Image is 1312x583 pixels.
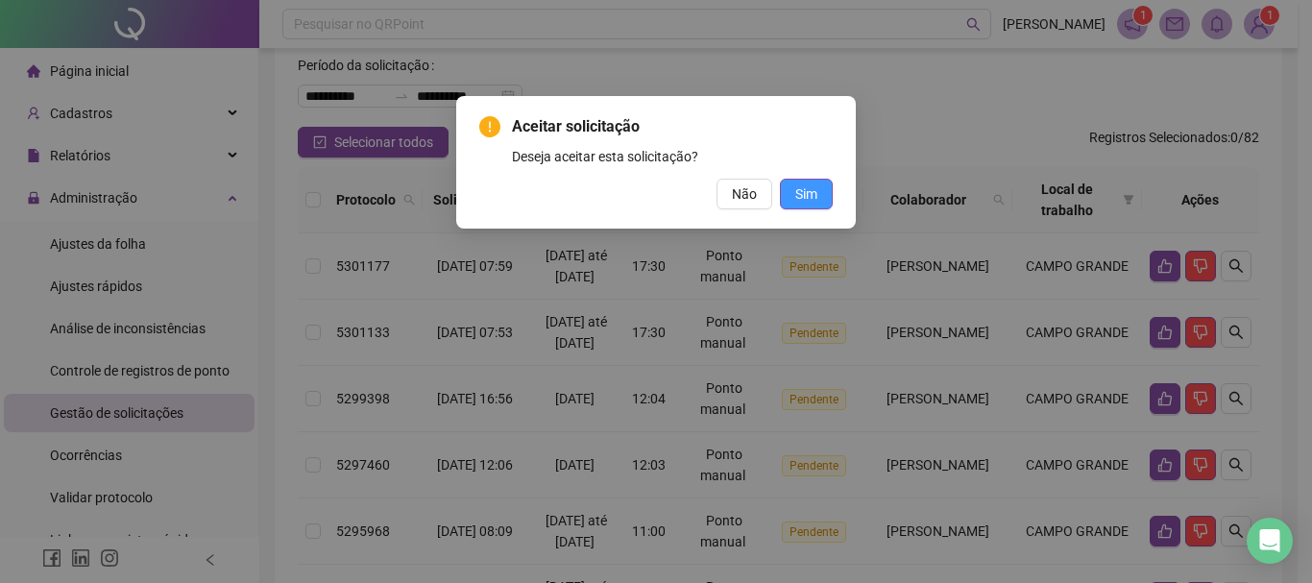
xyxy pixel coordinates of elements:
button: Sim [780,179,833,209]
span: exclamation-circle [479,116,500,137]
div: Deseja aceitar esta solicitação? [512,146,833,167]
span: Sim [795,183,817,205]
div: Open Intercom Messenger [1247,518,1293,564]
span: Não [732,183,757,205]
button: Não [717,179,772,209]
span: Aceitar solicitação [512,115,833,138]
